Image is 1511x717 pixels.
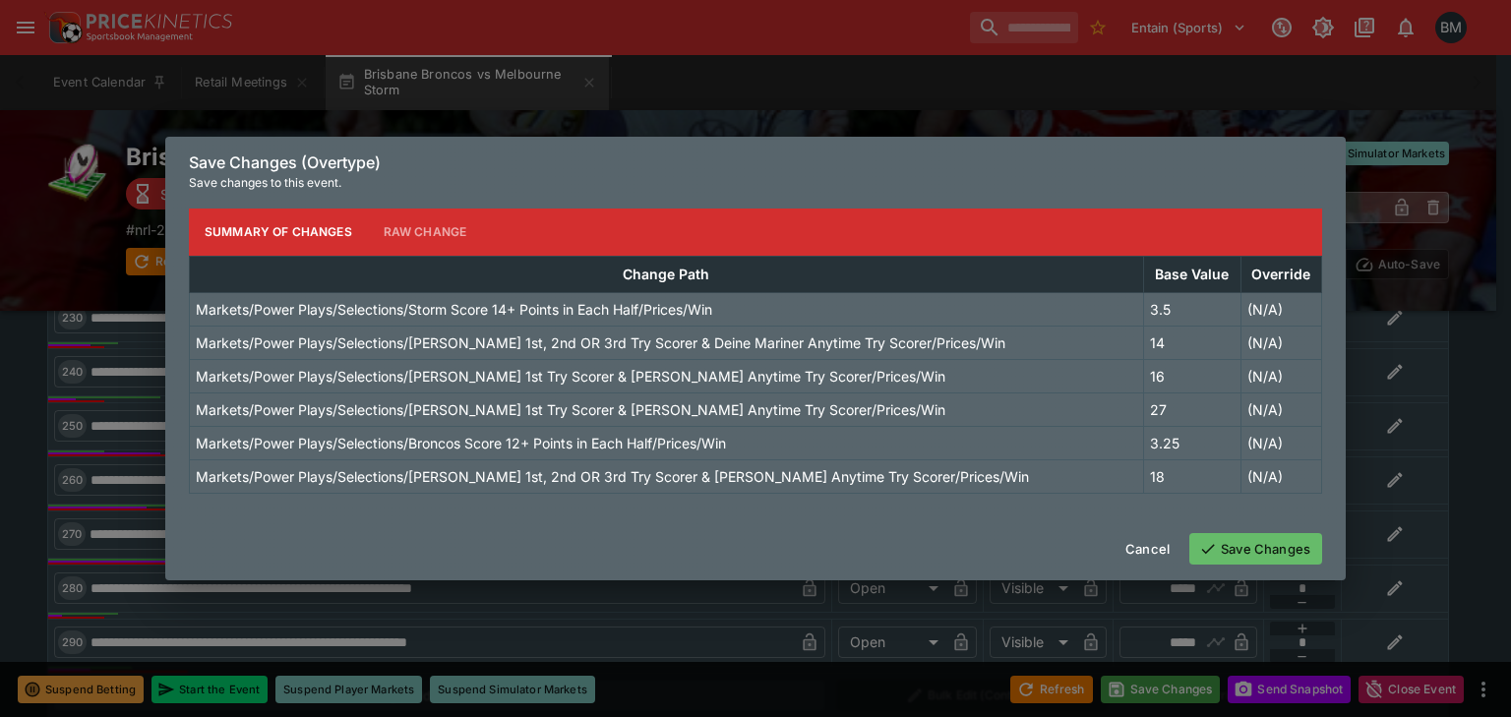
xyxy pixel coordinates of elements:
p: Save changes to this event. [189,173,1322,193]
td: (N/A) [1240,326,1321,359]
button: Save Changes [1189,533,1322,565]
button: Summary of Changes [189,209,368,256]
td: 16 [1143,359,1240,392]
p: Markets/Power Plays/Selections/[PERSON_NAME] 1st Try Scorer & [PERSON_NAME] Anytime Try Scorer/Pr... [196,399,945,420]
td: 3.5 [1143,292,1240,326]
td: 18 [1143,459,1240,493]
td: (N/A) [1240,359,1321,392]
td: (N/A) [1240,459,1321,493]
th: Change Path [190,256,1144,292]
td: (N/A) [1240,426,1321,459]
td: 27 [1143,392,1240,426]
td: (N/A) [1240,392,1321,426]
td: (N/A) [1240,292,1321,326]
p: Markets/Power Plays/Selections/Storm Score 14+ Points in Each Half/Prices/Win [196,299,712,320]
p: Markets/Power Plays/Selections/[PERSON_NAME] 1st Try Scorer & [PERSON_NAME] Anytime Try Scorer/Pr... [196,366,945,387]
td: 14 [1143,326,1240,359]
p: Markets/Power Plays/Selections/[PERSON_NAME] 1st, 2nd OR 3rd Try Scorer & [PERSON_NAME] Anytime T... [196,466,1029,487]
th: Override [1240,256,1321,292]
td: 3.25 [1143,426,1240,459]
button: Raw Change [368,209,483,256]
button: Cancel [1114,533,1181,565]
h6: Save Changes (Overtype) [189,152,1322,173]
p: Markets/Power Plays/Selections/[PERSON_NAME] 1st, 2nd OR 3rd Try Scorer & Deine Mariner Anytime T... [196,332,1005,353]
th: Base Value [1143,256,1240,292]
p: Markets/Power Plays/Selections/Broncos Score 12+ Points in Each Half/Prices/Win [196,433,726,453]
